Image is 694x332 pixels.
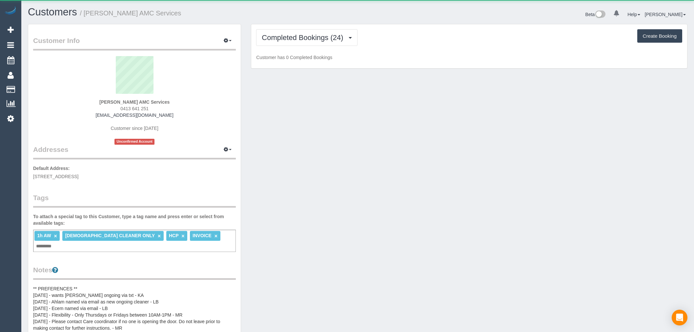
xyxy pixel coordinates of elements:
a: × [181,233,184,239]
a: [PERSON_NAME] [645,12,686,17]
legend: Customer Info [33,36,236,51]
a: Customers [28,6,77,18]
span: [DEMOGRAPHIC_DATA] CLEANER ONLY [65,233,155,238]
label: Default Address: [33,165,70,172]
small: / [PERSON_NAME] AMC Services [80,10,181,17]
label: To attach a special tag to this Customer, type a tag name and press enter or select from availabl... [33,213,236,226]
span: Unconfirmed Account [114,139,154,144]
a: [EMAIL_ADDRESS][DOMAIN_NAME] [96,113,173,118]
span: Completed Bookings (24) [262,33,346,42]
a: Beta [585,12,606,17]
span: 0413 641 251 [120,106,149,111]
legend: Notes [33,265,236,280]
legend: Tags [33,193,236,208]
img: Automaid Logo [4,7,17,16]
a: × [214,233,217,239]
span: HCP [169,233,178,238]
strong: [PERSON_NAME] AMC Services [99,99,170,105]
span: 1h AW [37,233,51,238]
a: × [158,233,161,239]
p: Customer has 0 Completed Bookings [256,54,682,61]
span: INVOICE [193,233,212,238]
button: Create Booking [637,29,682,43]
img: New interface [595,10,605,19]
button: Completed Bookings (24) [256,29,357,46]
span: Customer since [DATE] [111,126,158,131]
div: Open Intercom Messenger [672,310,687,325]
a: Help [627,12,640,17]
a: × [54,233,57,239]
span: [STREET_ADDRESS] [33,174,78,179]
